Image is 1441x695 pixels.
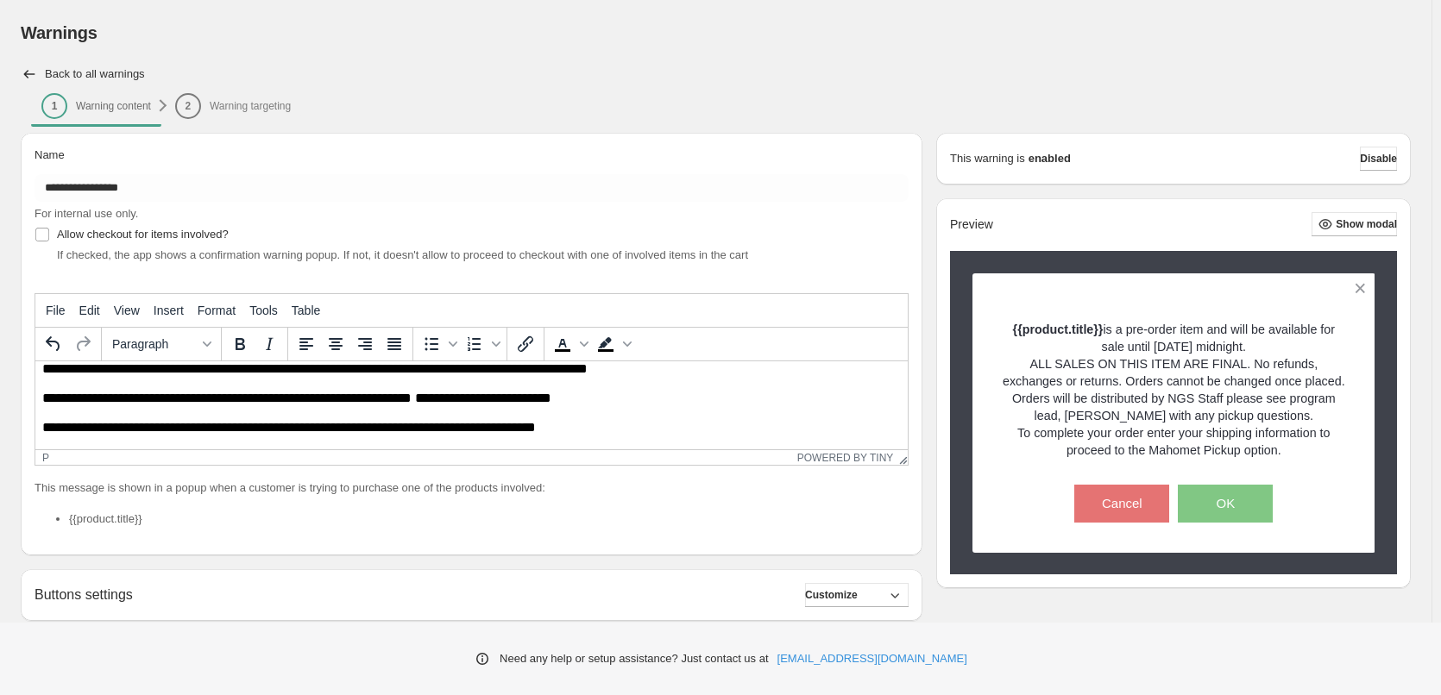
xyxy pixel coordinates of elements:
[255,329,284,359] button: Italic
[45,67,145,81] h2: Back to all warnings
[893,450,908,465] div: Resize
[950,217,993,232] h2: Preview
[114,304,140,317] span: View
[225,329,255,359] button: Bold
[511,329,540,359] button: Insert/edit link
[112,337,197,351] span: Paragraph
[21,23,98,42] span: Warnings
[57,248,748,261] span: If checked, the app shows a confirmation warning popup. If not, it doesn't allow to proceed to ch...
[380,329,409,359] button: Justify
[39,329,68,359] button: Undo
[79,304,100,317] span: Edit
[1178,485,1273,523] button: OK
[69,510,909,528] li: {{product.title}}
[1003,321,1345,355] p: is a pre-order item and will be available for sale until [DATE] midnight.
[591,329,634,359] div: Background color
[1336,217,1397,231] span: Show modal
[57,228,229,241] span: Allow checkout for items involved?
[249,304,278,317] span: Tools
[46,304,66,317] span: File
[35,148,65,161] span: Name
[797,452,894,464] a: Powered by Tiny
[35,207,138,220] span: For internal use only.
[42,452,49,464] div: p
[1312,212,1397,236] button: Show modal
[777,650,967,667] a: [EMAIL_ADDRESS][DOMAIN_NAME]
[350,329,380,359] button: Align right
[35,479,909,497] p: This message is shown in a popup when a customer is trying to purchase one of the products involved:
[1003,355,1345,390] p: ALL SALES ON THIS ITEM ARE FINAL. No refunds, exchanges or returns. Orders cannot be changed once...
[198,304,236,317] span: Format
[1360,147,1397,171] button: Disable
[950,150,1025,167] p: This warning is
[1003,390,1345,424] p: Orders will be distributed by NGS Staff please see program lead, [PERSON_NAME] with any pickup qu...
[1360,152,1397,166] span: Disable
[1003,424,1345,459] p: To complete your order enter your shipping information to proceed to the Mahomet Pickup option.
[1074,485,1169,523] button: Cancel
[35,586,133,603] h2: Buttons settings
[321,329,350,359] button: Align center
[154,304,184,317] span: Insert
[35,361,908,449] iframe: Rich Text Area
[417,329,460,359] div: Bullet list
[805,583,909,607] button: Customize
[292,329,321,359] button: Align left
[1013,322,1104,336] strong: {{product.title}}
[460,329,503,359] div: Numbered list
[805,588,858,602] span: Customize
[105,329,217,359] button: Formats
[1029,150,1071,167] strong: enabled
[292,304,320,317] span: Table
[548,329,591,359] div: Text color
[68,329,98,359] button: Redo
